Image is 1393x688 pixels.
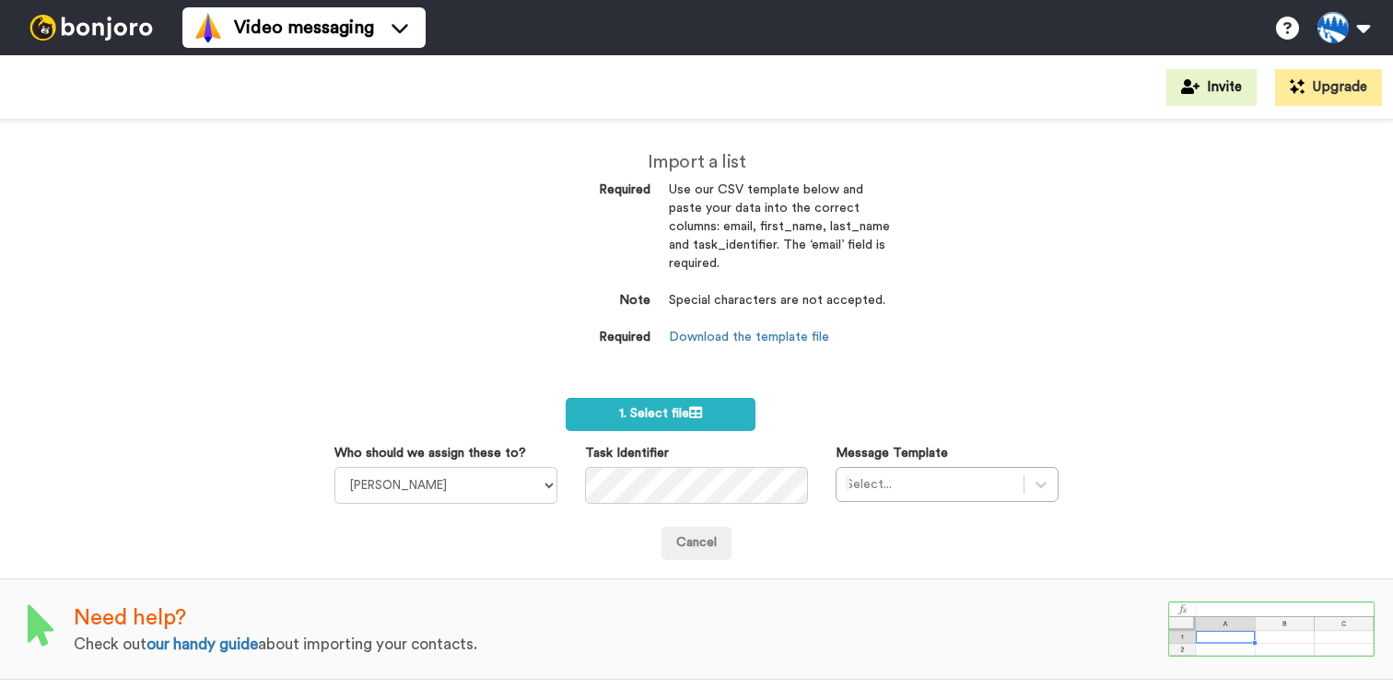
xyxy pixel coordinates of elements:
div: Need help? [74,602,1168,634]
label: Task Identifier [585,444,669,462]
dd: Use our CSV template below and paste your data into the correct columns: email, first_name, last_... [669,181,890,292]
dt: Note [503,292,650,310]
div: Check out about importing your contacts. [74,634,1168,656]
button: Upgrade [1275,69,1382,106]
button: Invite [1166,69,1257,106]
span: Video messaging [234,15,374,41]
dt: Required [503,181,650,200]
a: Cancel [661,527,732,560]
span: 1. Select file [619,407,702,420]
dt: Required [503,329,650,347]
dd: Special characters are not accepted. [669,292,890,329]
img: bj-logo-header-white.svg [22,15,160,41]
a: our handy guide [146,636,258,652]
label: Who should we assign these to? [334,444,526,462]
h2: Import a list [503,152,890,172]
a: Download the template file [669,331,829,344]
img: vm-color.svg [193,13,223,42]
label: Message Template [836,444,948,462]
